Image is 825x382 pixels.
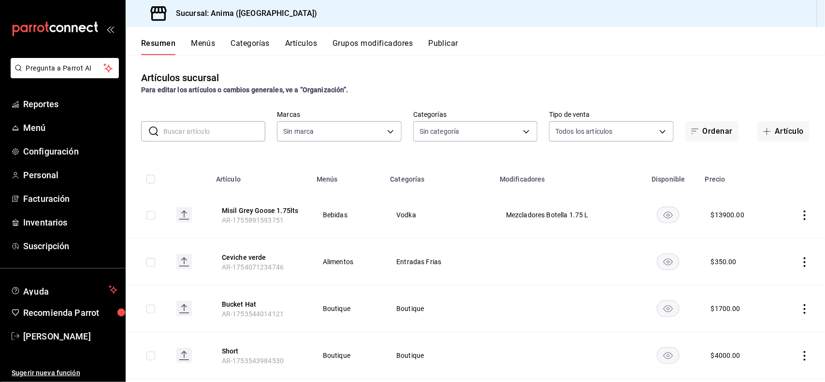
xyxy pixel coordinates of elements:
span: Configuración [23,145,117,158]
div: $ 1700.00 [711,304,740,313]
h3: Sucursal: Anima ([GEOGRAPHIC_DATA]) [168,8,318,19]
button: actions [800,351,810,361]
button: open_drawer_menu [106,25,114,33]
label: Tipo de venta [549,112,673,118]
button: availability-product [657,300,680,317]
span: Suscripción [23,240,117,253]
span: Personal [23,169,117,182]
th: Categorías [384,161,494,192]
span: Facturación [23,192,117,205]
button: Publicar [428,39,458,55]
button: availability-product [657,207,680,223]
input: Buscar artículo [163,122,265,141]
button: Categorías [231,39,270,55]
div: $ 4000.00 [711,351,740,360]
button: Ordenar [685,121,738,141]
span: Boutique [323,305,372,312]
button: edit-product-location [222,253,299,262]
span: Pregunta a Parrot AI [26,63,104,73]
span: Boutique [323,352,372,359]
span: Sin categoría [420,127,460,136]
span: Mezcladores Botella 1.75 L [506,212,625,218]
span: [PERSON_NAME] [23,330,117,343]
span: Boutique [396,305,482,312]
th: Artículo [210,161,311,192]
button: Grupos modificadores [333,39,413,55]
span: AR-1753543984530 [222,357,284,365]
span: Alimentos [323,258,372,265]
span: Reportes [23,98,117,111]
label: Marcas [277,112,401,118]
span: Menú [23,121,117,134]
span: Boutique [396,352,482,359]
span: AR-1755891593751 [222,216,284,224]
button: Resumen [141,39,175,55]
button: edit-product-location [222,346,299,356]
th: Disponible [637,161,699,192]
button: Menús [191,39,215,55]
span: AR-1754071234746 [222,263,284,271]
span: Sugerir nueva función [12,368,117,378]
span: Ayuda [23,284,105,296]
button: actions [800,211,810,220]
button: actions [800,257,810,267]
div: navigation tabs [141,39,825,55]
th: Precio [699,161,776,192]
span: Inventarios [23,216,117,229]
a: Pregunta a Parrot AI [7,70,119,80]
button: Artículos [285,39,317,55]
button: actions [800,304,810,314]
div: $ 350.00 [711,257,737,267]
span: Sin marca [283,127,314,136]
strong: Para editar los artículos o cambios generales, ve a “Organización”. [141,86,348,94]
span: Bebidas [323,212,372,218]
span: Todos los artículos [555,127,613,136]
span: Vodka [396,212,482,218]
div: Artículos sucursal [141,71,219,85]
button: edit-product-location [222,206,299,215]
span: Entradas Frias [396,258,482,265]
span: Recomienda Parrot [23,306,117,319]
button: availability-product [657,254,680,270]
button: Pregunta a Parrot AI [11,58,119,78]
button: availability-product [657,347,680,364]
div: $ 13900.00 [711,210,744,220]
th: Menús [311,161,384,192]
label: Categorías [413,112,537,118]
span: AR-1753544014121 [222,310,284,318]
button: edit-product-location [222,299,299,309]
button: Artículo [757,121,810,141]
th: Modificadores [494,161,637,192]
